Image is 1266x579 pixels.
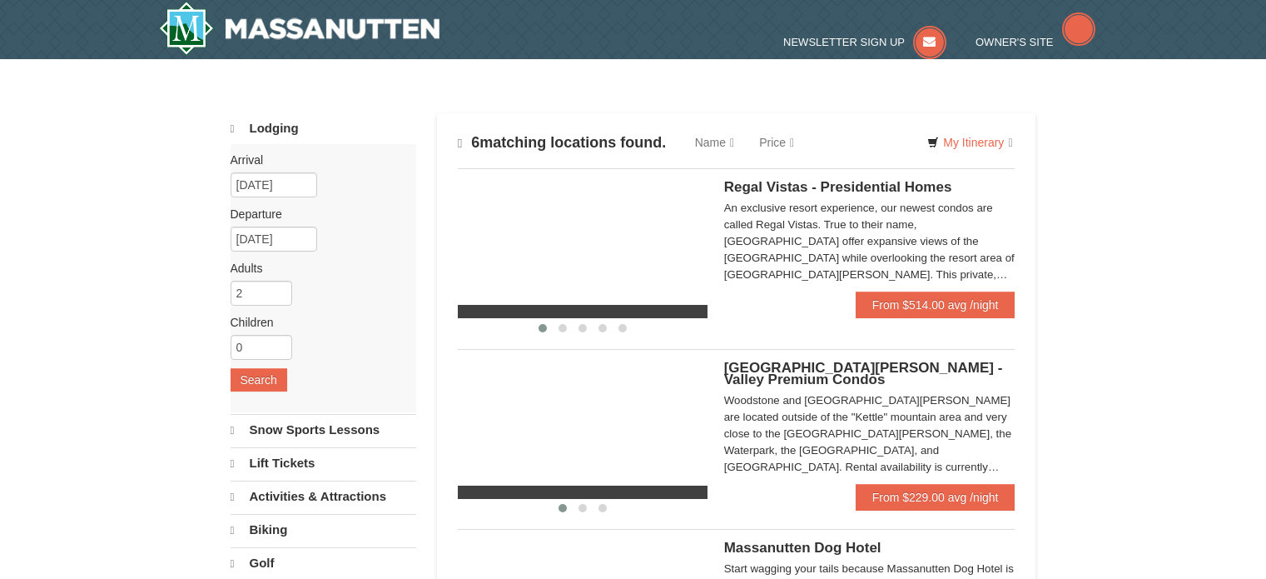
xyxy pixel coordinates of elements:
[231,368,287,392] button: Search
[976,36,1095,48] a: Owner's Site
[747,126,807,159] a: Price
[916,130,1023,155] a: My Itinerary
[231,447,416,479] a: Lift Tickets
[231,206,404,222] label: Departure
[231,113,416,144] a: Lodging
[159,2,440,55] img: Massanutten Resort Logo
[683,126,747,159] a: Name
[231,514,416,546] a: Biking
[724,360,1003,387] span: [GEOGRAPHIC_DATA][PERSON_NAME] - Valley Premium Condos
[976,36,1054,48] span: Owner's Site
[231,260,404,277] label: Adults
[783,36,946,48] a: Newsletter Sign Up
[724,200,1015,283] div: An exclusive resort experience, our newest condos are called Regal Vistas. True to their name, [G...
[724,392,1015,476] div: Woodstone and [GEOGRAPHIC_DATA][PERSON_NAME] are located outside of the "Kettle" mountain area an...
[159,2,440,55] a: Massanutten Resort
[231,481,416,512] a: Activities & Attractions
[231,314,404,331] label: Children
[856,292,1015,318] a: From $514.00 avg /night
[783,36,905,48] span: Newsletter Sign Up
[231,152,404,168] label: Arrival
[231,547,416,579] a: Golf
[724,179,952,195] span: Regal Vistas - Presidential Homes
[856,484,1015,511] a: From $229.00 avg /night
[724,540,881,556] span: Massanutten Dog Hotel
[231,414,416,446] a: Snow Sports Lessons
